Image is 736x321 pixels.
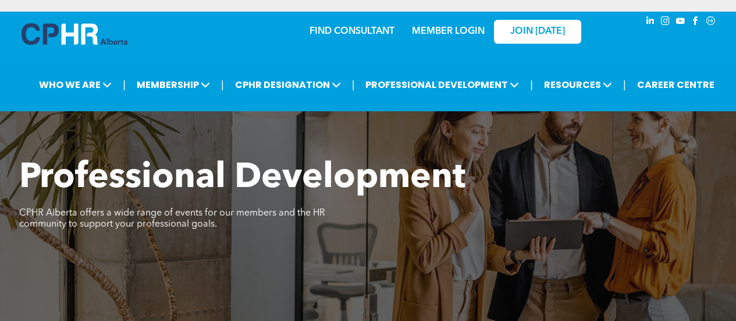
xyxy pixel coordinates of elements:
[133,74,214,96] span: MEMBERSHIP
[19,209,325,229] span: CPHR Alberta offers a wide range of events for our members and the HR community to support your p...
[494,20,581,44] a: JOIN [DATE]
[123,73,126,97] li: |
[659,15,672,30] a: instagram
[352,73,355,97] li: |
[674,15,687,30] a: youtube
[221,73,224,97] li: |
[623,73,626,97] li: |
[310,27,394,36] a: FIND CONSULTANT
[510,26,565,37] span: JOIN [DATE]
[232,74,344,96] span: CPHR DESIGNATION
[644,15,657,30] a: linkedin
[35,74,115,96] span: WHO WE ARE
[19,161,465,196] span: Professional Development
[412,27,485,36] a: MEMBER LOGIN
[689,15,702,30] a: facebook
[22,23,127,45] img: A blue and white logo for cp alberta
[705,15,717,30] a: Social network
[530,73,533,97] li: |
[541,74,616,96] span: RESOURCES
[634,74,718,96] a: CAREER CENTRE
[362,74,522,96] span: PROFESSIONAL DEVELOPMENT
